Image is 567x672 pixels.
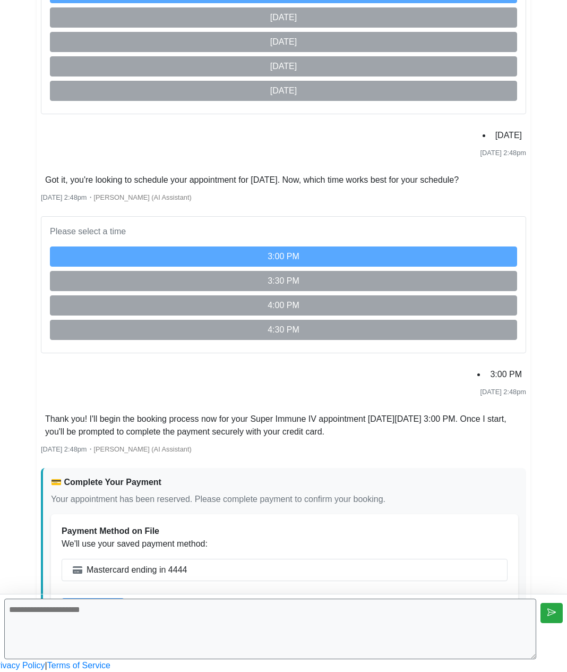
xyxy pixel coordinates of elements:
span: [DATE] 2:48pm [480,149,526,157]
div: 💳 Complete Your Payment [51,476,518,489]
li: Thank you! I'll begin the booking process now for your Super Immune IV appointment [DATE][DATE] 3... [41,411,526,440]
p: Your appointment has been reserved. Please complete payment to confirm your booking. [51,493,518,506]
button: [DATE] [50,7,517,28]
button: [DATE] [50,81,517,101]
button: 4:00 PM [50,295,517,316]
span: [PERSON_NAME] (AI Assistant) [94,445,192,453]
p: We'll use your saved payment method: [62,538,508,550]
span: [DATE] 2:48pm [480,388,526,396]
button: [DATE] [50,32,517,52]
div: Payment Method on File [62,525,508,538]
button: 4:30 PM [50,320,517,340]
span: [PERSON_NAME] (AI Assistant) [94,193,192,201]
li: 3:00 PM [486,366,526,383]
span: [DATE] 2:48pm [41,193,87,201]
li: Got it, you're looking to schedule your appointment for [DATE]. Now, which time works best for yo... [41,172,463,189]
button: 3:30 PM [50,271,517,291]
button: [DATE] [50,56,517,76]
li: [DATE] [491,127,526,144]
span: Mastercard ending in 4444 [87,564,187,576]
small: ・ [41,445,192,453]
p: Please select a time [50,225,517,238]
small: ・ [41,193,192,201]
button: 3:00 PM [50,246,517,267]
span: [DATE] 2:48pm [41,445,87,453]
